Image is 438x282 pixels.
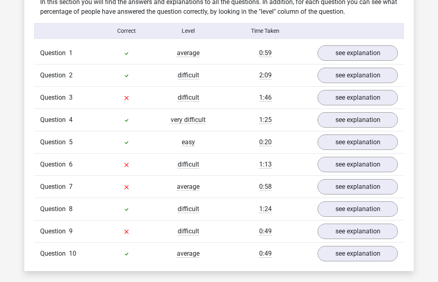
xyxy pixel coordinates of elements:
[177,49,200,58] span: average
[318,68,398,83] a: see explanation
[318,224,398,239] a: see explanation
[259,228,272,236] span: 0:49
[178,161,199,169] span: difficult
[259,116,272,124] span: 1:25
[177,183,200,191] span: average
[40,249,69,259] span: Question
[318,246,398,262] a: see explanation
[318,46,398,61] a: see explanation
[259,72,272,80] span: 2:09
[69,183,73,191] span: 7
[40,227,69,237] span: Question
[69,228,73,235] span: 9
[178,94,199,102] span: difficult
[96,27,158,36] div: Correct
[40,49,69,58] span: Question
[259,49,272,58] span: 0:59
[69,161,73,169] span: 6
[40,205,69,214] span: Question
[69,116,73,124] span: 4
[171,116,206,124] span: very difficult
[318,157,398,173] a: see explanation
[178,205,199,214] span: difficult
[259,183,272,191] span: 0:58
[259,139,272,147] span: 0:20
[40,71,69,81] span: Question
[69,94,73,102] span: 3
[40,182,69,192] span: Question
[69,205,73,213] span: 8
[69,250,76,258] span: 10
[318,202,398,217] a: see explanation
[40,138,69,147] span: Question
[318,179,398,195] a: see explanation
[69,139,73,146] span: 5
[318,113,398,128] a: see explanation
[219,27,311,36] div: Time Taken
[40,115,69,125] span: Question
[259,94,272,102] span: 1:46
[177,250,200,258] span: average
[40,93,69,103] span: Question
[178,228,199,236] span: difficult
[318,90,398,106] a: see explanation
[182,139,195,147] span: easy
[69,72,73,79] span: 2
[259,205,272,214] span: 1:24
[157,27,219,36] div: Level
[40,160,69,170] span: Question
[178,72,199,80] span: difficult
[259,250,272,258] span: 0:49
[259,161,272,169] span: 1:13
[69,49,73,57] span: 1
[318,135,398,150] a: see explanation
